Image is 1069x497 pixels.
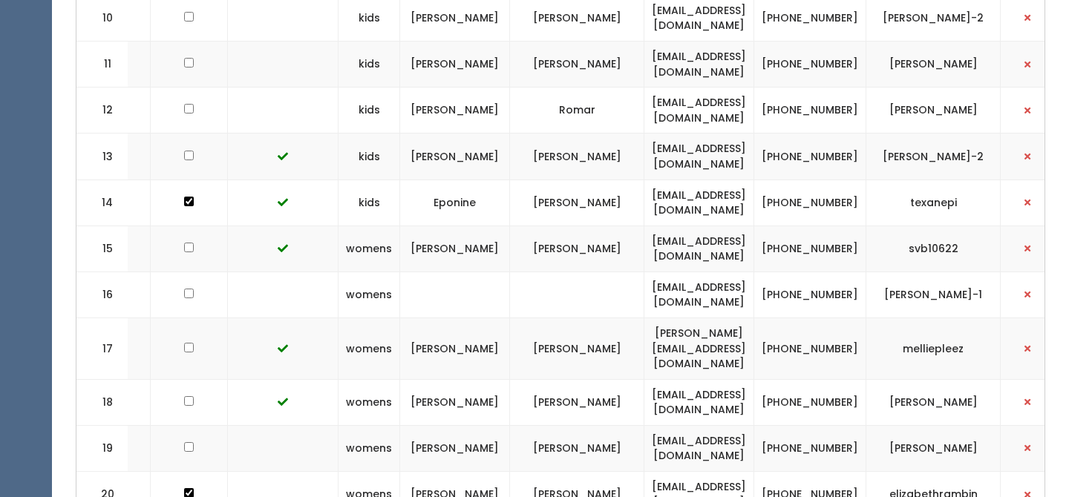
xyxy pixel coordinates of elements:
[400,317,510,379] td: [PERSON_NAME]
[866,88,1001,134] td: [PERSON_NAME]
[339,317,400,379] td: womens
[866,379,1001,425] td: [PERSON_NAME]
[400,180,510,226] td: Eponine
[754,379,866,425] td: [PHONE_NUMBER]
[400,226,510,271] td: [PERSON_NAME]
[510,317,644,379] td: [PERSON_NAME]
[76,134,128,180] td: 13
[76,88,128,134] td: 12
[644,180,754,226] td: [EMAIL_ADDRESS][DOMAIN_NAME]
[76,271,128,317] td: 16
[339,425,400,471] td: womens
[866,226,1001,271] td: svb10622
[644,226,754,271] td: [EMAIL_ADDRESS][DOMAIN_NAME]
[510,425,644,471] td: [PERSON_NAME]
[866,180,1001,226] td: texanepi
[339,226,400,271] td: womens
[866,425,1001,471] td: [PERSON_NAME]
[866,271,1001,317] td: [PERSON_NAME]-1
[76,425,128,471] td: 19
[754,180,866,226] td: [PHONE_NUMBER]
[644,42,754,88] td: [EMAIL_ADDRESS][DOMAIN_NAME]
[339,379,400,425] td: womens
[644,317,754,379] td: [PERSON_NAME][EMAIL_ADDRESS][DOMAIN_NAME]
[339,42,400,88] td: kids
[339,271,400,317] td: womens
[754,425,866,471] td: [PHONE_NUMBER]
[510,88,644,134] td: Romar
[754,88,866,134] td: [PHONE_NUMBER]
[510,134,644,180] td: [PERSON_NAME]
[866,42,1001,88] td: [PERSON_NAME]
[510,42,644,88] td: [PERSON_NAME]
[76,42,128,88] td: 11
[754,317,866,379] td: [PHONE_NUMBER]
[400,134,510,180] td: [PERSON_NAME]
[866,317,1001,379] td: melliepleez
[754,226,866,271] td: [PHONE_NUMBER]
[644,425,754,471] td: [EMAIL_ADDRESS][DOMAIN_NAME]
[76,180,128,226] td: 14
[339,134,400,180] td: kids
[400,379,510,425] td: [PERSON_NAME]
[644,379,754,425] td: [EMAIL_ADDRESS][DOMAIN_NAME]
[400,425,510,471] td: [PERSON_NAME]
[339,180,400,226] td: kids
[339,88,400,134] td: kids
[754,42,866,88] td: [PHONE_NUMBER]
[76,379,128,425] td: 18
[644,271,754,317] td: [EMAIL_ADDRESS][DOMAIN_NAME]
[754,271,866,317] td: [PHONE_NUMBER]
[754,134,866,180] td: [PHONE_NUMBER]
[644,88,754,134] td: [EMAIL_ADDRESS][DOMAIN_NAME]
[866,134,1001,180] td: [PERSON_NAME]-2
[510,226,644,271] td: [PERSON_NAME]
[644,134,754,180] td: [EMAIL_ADDRESS][DOMAIN_NAME]
[76,226,128,271] td: 15
[510,180,644,226] td: [PERSON_NAME]
[76,317,128,379] td: 17
[400,42,510,88] td: [PERSON_NAME]
[510,379,644,425] td: [PERSON_NAME]
[400,88,510,134] td: [PERSON_NAME]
